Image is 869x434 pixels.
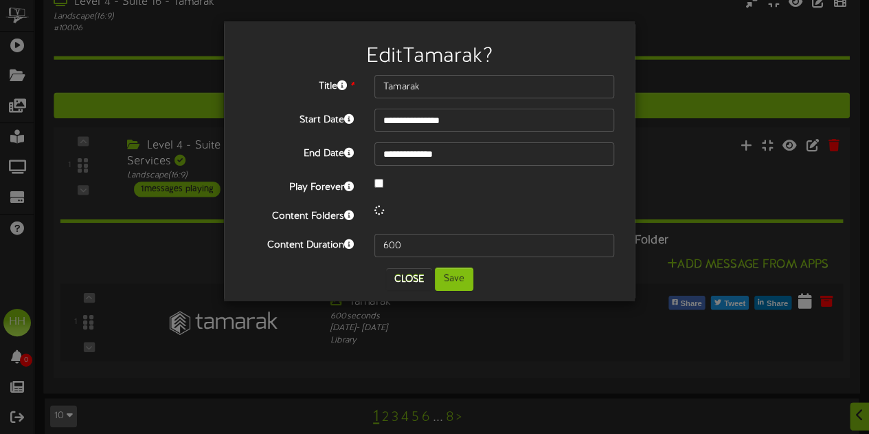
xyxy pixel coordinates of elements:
[234,205,364,224] label: Content Folders
[234,234,364,252] label: Content Duration
[374,75,614,98] input: Title
[245,45,614,68] h2: Edit Tamarak ?
[374,234,614,257] input: 15
[435,268,473,291] button: Save
[234,142,364,161] label: End Date
[234,176,364,195] label: Play Forever
[234,109,364,127] label: Start Date
[234,75,364,94] label: Title
[386,268,432,290] button: Close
